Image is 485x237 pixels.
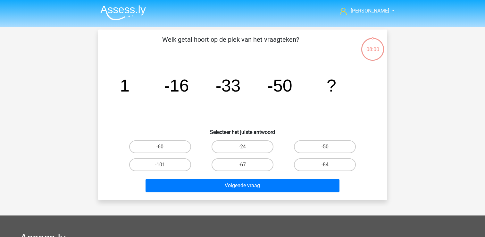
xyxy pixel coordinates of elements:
tspan: 1 [120,76,130,95]
button: Volgende vraag [146,179,339,192]
label: -84 [294,158,356,171]
img: Assessly [100,5,146,20]
div: 08:00 [361,37,385,53]
tspan: -33 [215,76,240,95]
label: -50 [294,140,356,153]
label: -24 [212,140,273,153]
a: [PERSON_NAME] [337,7,390,15]
tspan: -16 [164,76,189,95]
tspan: -50 [267,76,292,95]
h6: Selecteer het juiste antwoord [108,124,377,135]
label: -67 [212,158,273,171]
span: [PERSON_NAME] [351,8,389,14]
tspan: ? [327,76,336,95]
p: Welk getal hoort op de plek van het vraagteken? [108,35,353,54]
label: -60 [129,140,191,153]
label: -101 [129,158,191,171]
